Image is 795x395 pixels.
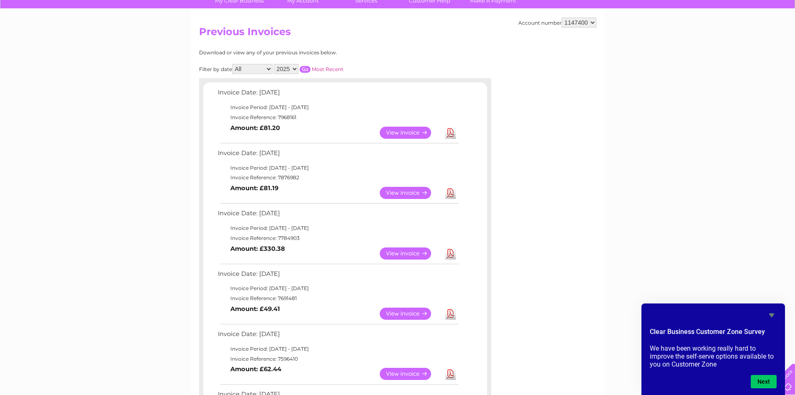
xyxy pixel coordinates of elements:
[216,283,460,293] td: Invoice Period: [DATE] - [DATE]
[722,36,734,42] a: Blog
[650,344,777,368] p: We have been working really hard to improve the self-serve options available to you on Customer Zone
[380,187,441,199] a: View
[380,368,441,380] a: View
[751,375,777,388] button: Next question
[669,36,687,42] a: Energy
[445,187,456,199] a: Download
[380,308,441,320] a: View
[199,50,418,56] div: Download or view any of your previous invoices below.
[216,112,460,122] td: Invoice Reference: 7968161
[380,127,441,139] a: View
[518,18,596,28] div: Account number
[445,247,456,260] a: Download
[199,26,596,42] h2: Previous Invoices
[767,310,777,320] button: Hide survey
[216,87,460,102] td: Invoice Date: [DATE]
[312,66,343,72] a: Most Recent
[216,329,460,344] td: Invoice Date: [DATE]
[216,173,460,183] td: Invoice Reference: 7876982
[216,102,460,112] td: Invoice Period: [DATE] - [DATE]
[230,124,280,132] b: Amount: £81.20
[216,293,460,303] td: Invoice Reference: 7691481
[692,36,717,42] a: Telecoms
[445,368,456,380] a: Download
[216,208,460,223] td: Invoice Date: [DATE]
[216,223,460,233] td: Invoice Period: [DATE] - [DATE]
[216,354,460,364] td: Invoice Reference: 7596410
[650,327,777,341] h2: Clear Business Customer Zone Survey
[28,22,71,47] img: logo.png
[199,64,418,74] div: Filter by date
[230,184,278,192] b: Amount: £81.19
[767,36,787,42] a: Log out
[216,233,460,243] td: Invoice Reference: 7784903
[445,127,456,139] a: Download
[650,310,777,388] div: Clear Business Customer Zone Survey
[216,344,460,354] td: Invoice Period: [DATE] - [DATE]
[739,36,760,42] a: Contact
[380,247,441,260] a: View
[230,245,285,252] b: Amount: £330.38
[230,305,280,313] b: Amount: £49.41
[230,365,281,373] b: Amount: £62.44
[445,308,456,320] a: Download
[201,5,595,41] div: Clear Business is a trading name of Verastar Limited (registered in [GEOGRAPHIC_DATA] No. 3667643...
[216,163,460,173] td: Invoice Period: [DATE] - [DATE]
[648,36,664,42] a: Water
[216,268,460,284] td: Invoice Date: [DATE]
[216,148,460,163] td: Invoice Date: [DATE]
[638,4,695,15] a: 0333 014 3131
